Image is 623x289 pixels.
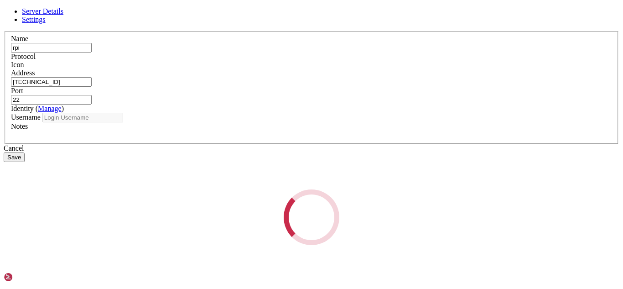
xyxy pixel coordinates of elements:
[11,69,35,77] label: Address
[11,43,92,53] input: Server Name
[11,53,36,60] label: Protocol
[11,61,24,68] label: Icon
[11,122,28,130] label: Notes
[11,35,28,42] label: Name
[11,77,92,87] input: Host Name or IP
[4,144,619,152] div: Cancel
[11,105,64,112] label: Identity
[4,152,25,162] button: Save
[22,16,46,23] a: Settings
[42,113,123,122] input: Login Username
[11,87,23,95] label: Port
[11,113,41,121] label: Username
[22,7,63,15] a: Server Details
[4,273,56,282] img: Shellngn
[272,178,350,256] div: Loading...
[38,105,62,112] a: Manage
[36,105,64,112] span: ( )
[11,95,92,105] input: Port Number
